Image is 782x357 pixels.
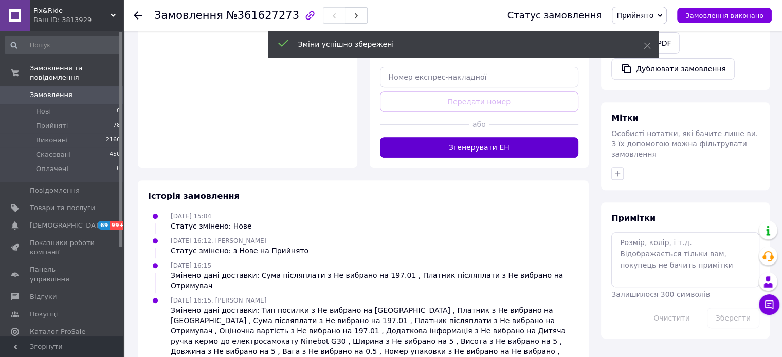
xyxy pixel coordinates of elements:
[171,237,266,245] span: [DATE] 16:12, [PERSON_NAME]
[106,136,120,145] span: 2166
[611,113,639,123] span: Мітки
[36,121,68,130] span: Прийняті
[171,270,578,291] div: Змінено дані доставки: Сума післяплати з Не вибрано на 197.01 , Платник післяплати з Не вибрано н...
[36,164,68,174] span: Оплачені
[298,39,618,49] div: Зміни успішно збережені
[5,36,121,54] input: Пошук
[171,262,211,269] span: [DATE] 16:15
[171,221,252,231] div: Статус змінено: Нове
[30,327,85,336] span: Каталог ProSale
[30,221,106,230] span: [DEMOGRAPHIC_DATA]
[98,221,110,230] span: 69
[30,186,80,195] span: Повідомлення
[171,297,266,304] span: [DATE] 16:15, [PERSON_NAME]
[30,90,72,100] span: Замовлення
[380,67,579,87] input: Номер експрес-накладної
[36,107,51,116] span: Нові
[154,9,223,22] span: Замовлення
[469,119,489,129] span: або
[380,137,579,158] button: Згенерувати ЕН
[616,11,653,20] span: Прийнято
[611,213,656,223] span: Примітки
[33,15,123,25] div: Ваш ID: 3813929
[134,10,142,21] div: Повернутися назад
[30,265,95,284] span: Панель управління
[117,107,120,116] span: 0
[611,58,735,80] button: Дублювати замовлення
[110,150,120,159] span: 450
[148,191,240,201] span: Історія замовлення
[30,292,57,302] span: Відгуки
[113,121,120,130] span: 78
[611,290,710,298] span: Залишилося 300 символів
[110,221,126,230] span: 99+
[171,213,211,220] span: [DATE] 15:04
[30,238,95,257] span: Показники роботи компанії
[33,6,111,15] span: Fix&Ride
[759,294,779,315] button: Чат з покупцем
[685,12,763,20] span: Замовлення виконано
[30,64,123,82] span: Замовлення та повідомлення
[117,164,120,174] span: 0
[226,9,299,22] span: №361627273
[30,310,58,319] span: Покупці
[507,10,602,21] div: Статус замовлення
[30,203,95,213] span: Товари та послуги
[171,246,308,256] div: Статус змінено: з Нове на Прийнято
[611,129,758,158] span: Особисті нотатки, які бачите лише ви. З їх допомогою можна фільтрувати замовлення
[677,8,772,23] button: Замовлення виконано
[36,150,71,159] span: Скасовані
[36,136,68,145] span: Виконані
